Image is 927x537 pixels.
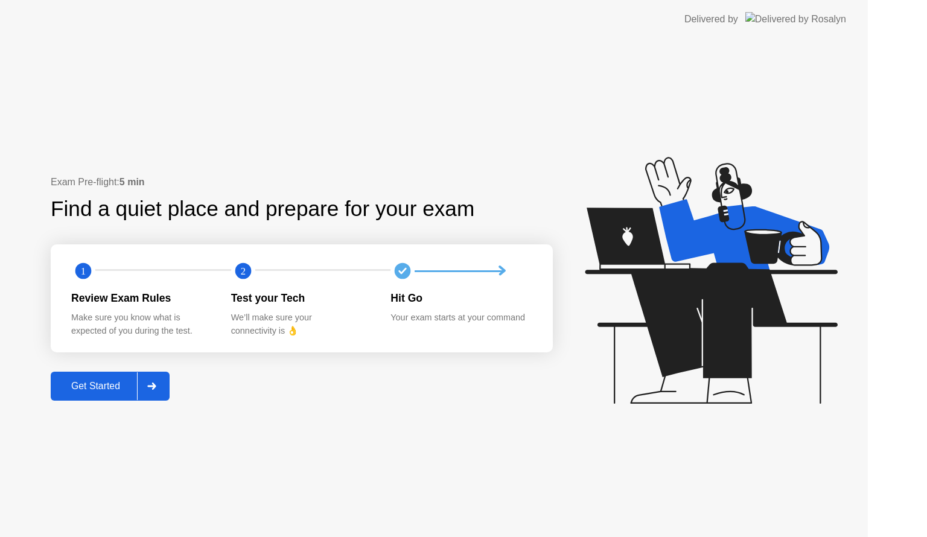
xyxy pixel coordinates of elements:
div: Your exam starts at your command [390,311,531,325]
div: Get Started [54,381,137,392]
text: 2 [241,265,246,277]
div: Hit Go [390,290,531,306]
div: We’ll make sure your connectivity is 👌 [231,311,372,337]
text: 1 [81,265,86,277]
div: Test your Tech [231,290,372,306]
img: Delivered by Rosalyn [745,12,846,26]
div: Delivered by [684,12,738,27]
div: Make sure you know what is expected of you during the test. [71,311,212,337]
div: Exam Pre-flight: [51,175,553,189]
b: 5 min [119,177,145,187]
div: Find a quiet place and prepare for your exam [51,193,476,225]
div: Review Exam Rules [71,290,212,306]
button: Get Started [51,372,170,401]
